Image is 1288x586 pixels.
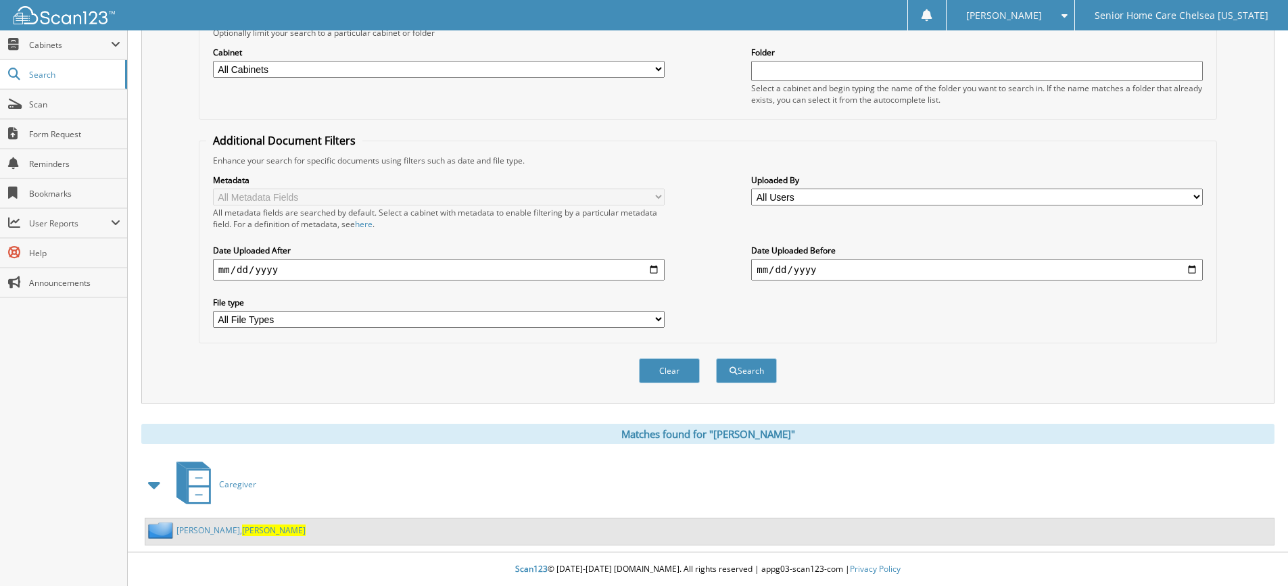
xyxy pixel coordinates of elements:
[29,158,120,170] span: Reminders
[29,99,120,110] span: Scan
[141,424,1274,444] div: Matches found for "[PERSON_NAME]"
[213,47,665,58] label: Cabinet
[29,69,118,80] span: Search
[29,247,120,259] span: Help
[213,174,665,186] label: Metadata
[751,245,1203,256] label: Date Uploaded Before
[206,133,362,148] legend: Additional Document Filters
[168,458,256,511] a: Caregiver
[639,358,700,383] button: Clear
[751,47,1203,58] label: Folder
[29,218,111,229] span: User Reports
[751,259,1203,280] input: end
[1220,521,1288,586] iframe: Chat Widget
[1095,11,1268,20] span: Senior Home Care Chelsea [US_STATE]
[515,563,548,575] span: Scan123
[213,245,665,256] label: Date Uploaded After
[29,39,111,51] span: Cabinets
[206,27,1210,39] div: Optionally limit your search to a particular cabinet or folder
[176,524,306,536] a: [PERSON_NAME],[PERSON_NAME]
[242,524,306,536] span: [PERSON_NAME]
[14,6,115,24] img: scan123-logo-white.svg
[355,218,373,230] a: here
[751,174,1203,186] label: Uploaded By
[213,207,665,230] div: All metadata fields are searched by default. Select a cabinet with metadata to enable filtering b...
[128,553,1288,586] div: © [DATE]-[DATE] [DOMAIN_NAME]. All rights reserved | appg03-scan123-com |
[213,297,665,308] label: File type
[213,259,665,280] input: start
[850,563,901,575] a: Privacy Policy
[206,155,1210,166] div: Enhance your search for specific documents using filters such as date and file type.
[148,522,176,539] img: folder2.png
[219,479,256,490] span: Caregiver
[29,277,120,289] span: Announcements
[29,128,120,140] span: Form Request
[751,82,1203,105] div: Select a cabinet and begin typing the name of the folder you want to search in. If the name match...
[716,358,777,383] button: Search
[29,188,120,199] span: Bookmarks
[966,11,1042,20] span: [PERSON_NAME]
